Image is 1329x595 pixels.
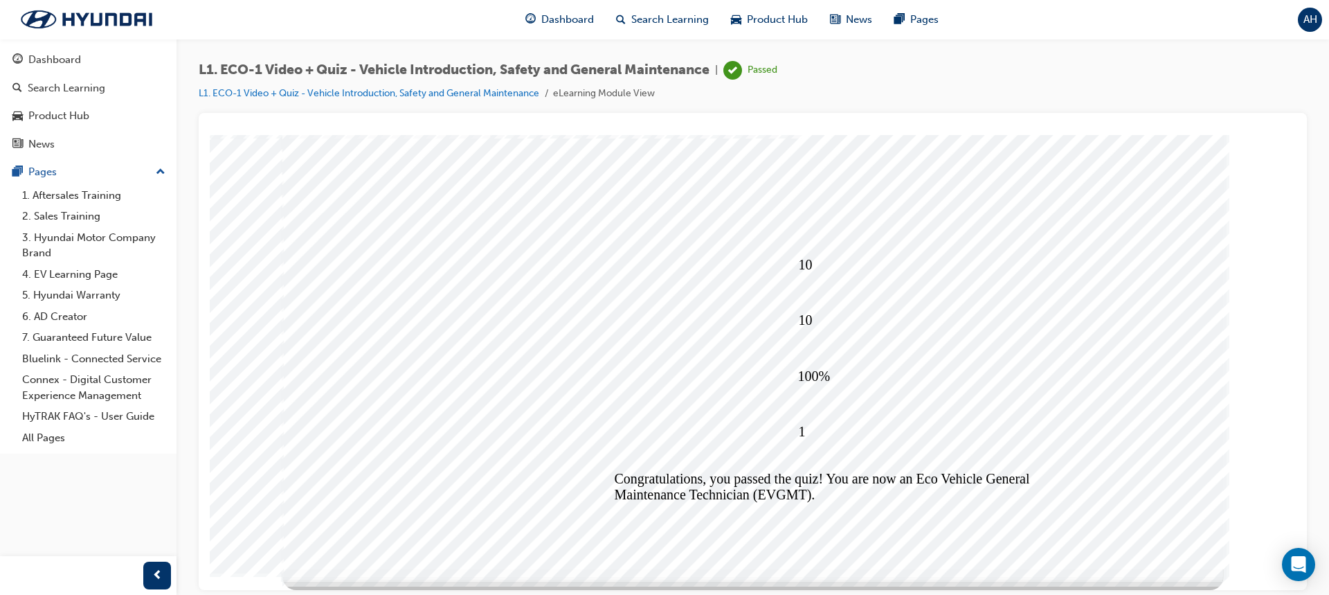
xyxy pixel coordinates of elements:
[28,136,55,152] div: News
[12,54,23,66] span: guage-icon
[1303,12,1317,28] span: AH
[6,159,171,185] button: Pages
[17,406,171,427] a: HyTRAK FAQ's - User Guide
[1282,548,1315,581] div: Open Intercom Messenger
[589,269,968,324] div: 1
[17,206,171,227] a: 2. Sales Training
[731,11,741,28] span: car-icon
[12,139,23,151] span: news-icon
[199,87,539,99] a: L1. ECO-1 Video + Quiz - Vehicle Introduction, Safety and General Maintenance
[17,427,171,449] a: All Pages
[6,44,171,159] button: DashboardSearch LearningProduct HubNews
[588,213,968,269] div: 100%
[17,227,171,264] a: 3. Hyundai Motor Company Brand
[1298,8,1322,32] button: AH
[12,166,23,179] span: pages-icon
[17,369,171,406] a: Connex - Digital Customer Experience Management
[910,12,939,28] span: Pages
[17,348,171,370] a: Bluelink - Connected Service
[723,61,742,80] span: learningRecordVerb_PASS-icon
[631,12,709,28] span: Search Learning
[589,157,968,213] div: 10
[28,164,57,180] div: Pages
[6,103,171,129] a: Product Hub
[525,11,536,28] span: guage-icon
[819,6,883,34] a: news-iconNews
[748,64,777,77] div: Passed
[17,264,171,285] a: 4. EV Learning Page
[199,62,709,78] span: L1. ECO-1 Video + Quiz - Vehicle Introduction, Safety and General Maintenance
[17,327,171,348] a: 7. Guaranteed Future Value
[12,82,22,95] span: search-icon
[715,62,718,78] span: |
[883,6,950,34] a: pages-iconPages
[6,76,171,101] a: Search Learning
[28,52,81,68] div: Dashboard
[720,6,819,34] a: car-iconProduct Hub
[616,11,626,28] span: search-icon
[17,185,171,206] a: 1. Aftersales Training
[7,5,166,34] img: Trak
[747,12,808,28] span: Product Hub
[553,86,655,102] li: eLearning Module View
[894,11,905,28] span: pages-icon
[405,322,840,366] div: Congratulations, you passed the quiz! You are now an Eco Vehicle General Maintenance Technician (...
[846,12,872,28] span: News
[541,12,594,28] span: Dashboard
[17,285,171,306] a: 5. Hyundai Warranty
[28,80,105,96] div: Search Learning
[12,110,23,123] span: car-icon
[6,132,171,157] a: News
[17,306,171,328] a: 6. AD Creator
[156,163,165,181] span: up-icon
[6,47,171,73] a: Dashboard
[830,11,840,28] span: news-icon
[152,567,163,585] span: prev-icon
[589,102,968,157] div: 10
[514,6,605,34] a: guage-iconDashboard
[605,6,720,34] a: search-iconSearch Learning
[28,108,89,124] div: Product Hub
